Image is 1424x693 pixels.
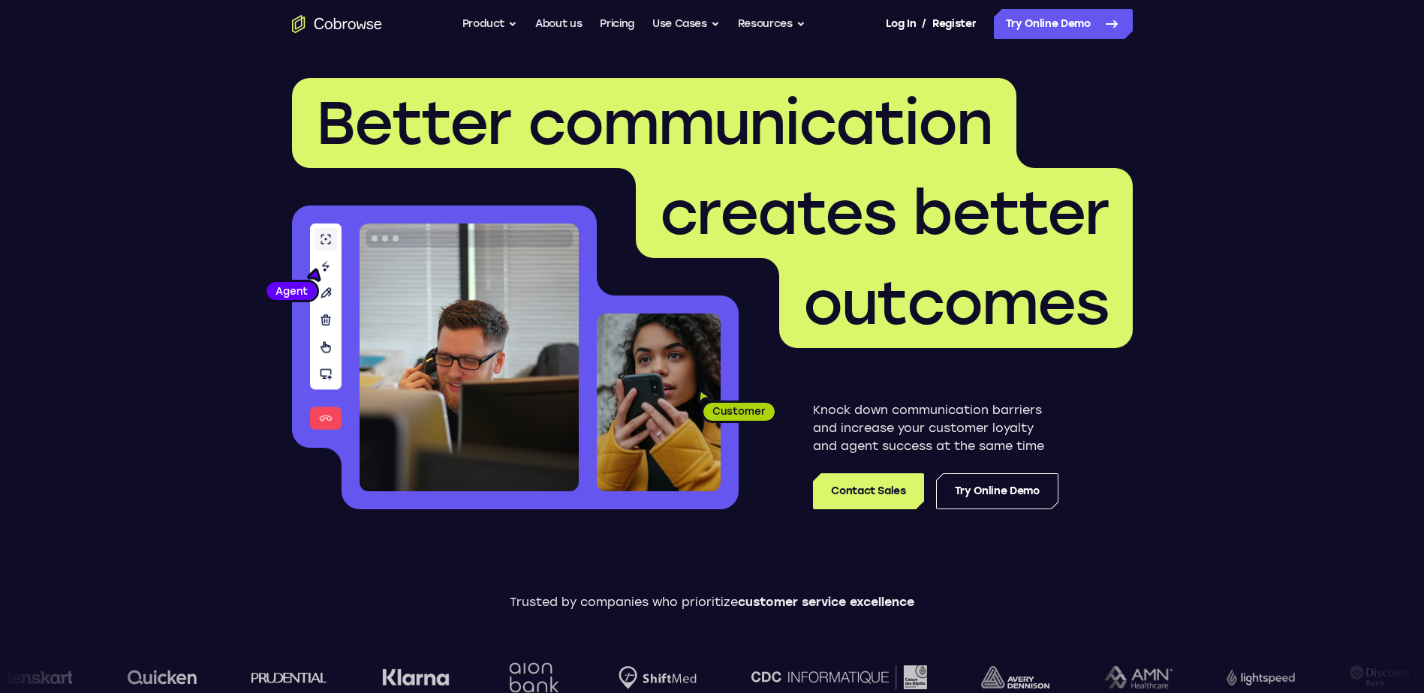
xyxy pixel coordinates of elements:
[535,9,582,39] a: About us
[813,473,923,509] a: Contact Sales
[616,666,694,689] img: Shiftmed
[922,15,926,33] span: /
[660,177,1109,249] span: creates better
[462,9,518,39] button: Product
[886,9,916,39] a: Log In
[379,668,447,686] img: Klarna
[936,473,1058,509] a: Try Online Demo
[932,9,976,39] a: Register
[749,665,925,688] img: CDC Informatique
[600,9,634,39] a: Pricing
[652,9,720,39] button: Use Cases
[813,401,1058,455] p: Knock down communication barriers and increase your customer loyalty and agent success at the sam...
[597,313,721,491] img: A customer holding their phone
[292,15,382,33] a: Go to the home page
[803,267,1109,339] span: outcomes
[994,9,1133,39] a: Try Online Demo
[249,671,325,683] img: prudential
[360,223,579,491] img: A customer support agent talking on the phone
[738,9,805,39] button: Resources
[316,87,992,159] span: Better communication
[979,666,1047,688] img: avery-dennison
[738,595,914,609] span: customer service excellence
[1102,666,1170,689] img: AMN Healthcare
